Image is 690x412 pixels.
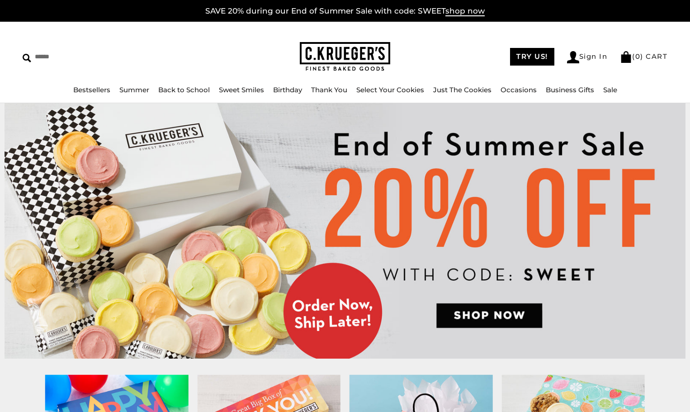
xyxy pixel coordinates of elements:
[501,85,537,94] a: Occasions
[300,42,390,71] img: C.KRUEGER'S
[445,6,485,16] span: shop now
[219,85,264,94] a: Sweet Smiles
[546,85,594,94] a: Business Gifts
[620,51,632,63] img: Bag
[273,85,302,94] a: Birthday
[311,85,347,94] a: Thank You
[23,54,31,62] img: Search
[567,51,579,63] img: Account
[635,52,641,61] span: 0
[158,85,210,94] a: Back to School
[5,103,685,359] img: C.Krueger's Special Offer
[620,52,667,61] a: (0) CART
[119,85,149,94] a: Summer
[510,48,554,66] a: TRY US!
[205,6,485,16] a: SAVE 20% during our End of Summer Sale with code: SWEETshop now
[567,51,608,63] a: Sign In
[603,85,617,94] a: Sale
[433,85,492,94] a: Just The Cookies
[23,50,176,64] input: Search
[356,85,424,94] a: Select Your Cookies
[73,85,110,94] a: Bestsellers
